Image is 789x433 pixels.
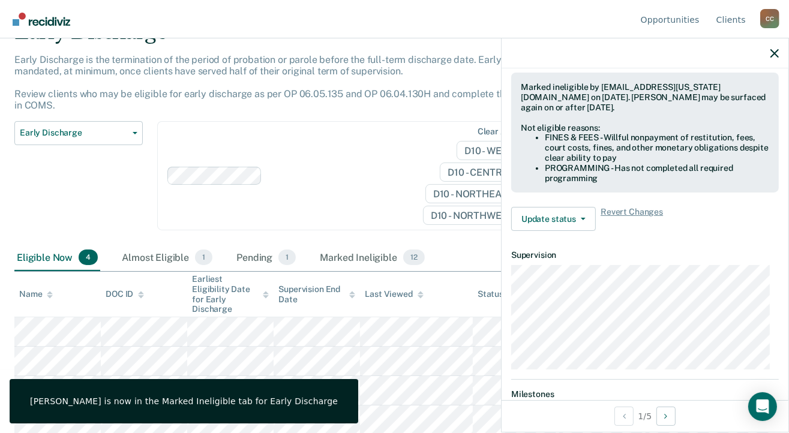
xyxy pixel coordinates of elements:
span: 1 [195,249,212,265]
span: Early Discharge [20,128,128,138]
li: PROGRAMMING - Has not completed all required programming [545,163,769,184]
button: Profile dropdown button [760,9,779,28]
div: Status [478,289,503,299]
button: Update status [511,207,596,231]
div: Open Intercom Messenger [748,392,777,421]
div: Name [19,289,53,299]
div: Earliest Eligibility Date for Early Discharge [192,274,269,314]
button: Previous Opportunity [614,407,634,426]
li: FINES & FEES - Willful nonpayment of restitution, fees, court costs, fines, and other monetary ob... [545,133,769,163]
div: C C [760,9,779,28]
dt: Supervision [511,250,779,260]
p: Early Discharge is the termination of the period of probation or parole before the full-term disc... [14,54,605,112]
div: 1 / 5 [502,400,788,432]
span: 4 [79,249,98,265]
span: D10 - NORTHWEST [423,206,531,225]
div: Not eligible reasons: [521,123,769,133]
span: D10 - CENTRAL [440,163,531,182]
span: 1 [278,249,296,265]
span: Revert Changes [601,207,663,231]
div: Almost Eligible [119,245,215,271]
div: Supervision End Date [278,284,355,305]
div: Pending [234,245,298,271]
div: Marked ineligible by [EMAIL_ADDRESS][US_STATE][DOMAIN_NAME] on [DATE]. [PERSON_NAME] may be surfa... [521,82,769,112]
div: DOC ID [106,289,144,299]
span: 12 [403,249,425,265]
dt: Milestones [511,389,779,399]
div: Marked Ineligible [317,245,427,271]
span: D10 - NORTHEAST [425,184,531,203]
button: Next Opportunity [656,407,676,426]
div: Last Viewed [365,289,423,299]
img: Recidiviz [13,13,70,26]
div: Clear agents [478,127,529,137]
div: [PERSON_NAME] is now in the Marked Ineligible tab for Early Discharge [30,396,338,407]
span: D10 - WEST [457,141,531,160]
div: Eligible Now [14,245,100,271]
